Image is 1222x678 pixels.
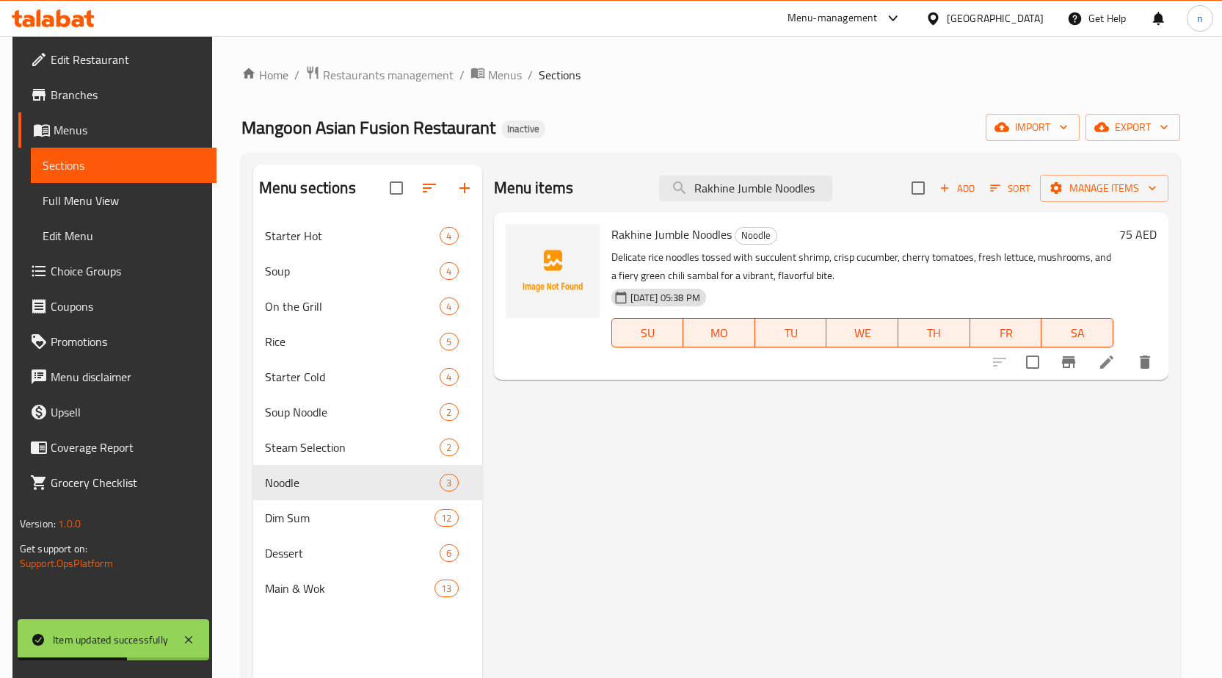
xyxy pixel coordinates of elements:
[435,511,457,525] span: 12
[18,112,217,148] a: Menus
[903,173,934,203] span: Select section
[265,333,440,350] div: Rice
[898,318,970,347] button: TH
[1197,10,1203,26] span: n
[54,121,205,139] span: Menus
[997,118,1068,137] span: import
[265,297,440,315] span: On the Grill
[618,322,678,344] span: SU
[265,262,440,280] span: Soup
[440,335,457,349] span: 5
[440,403,458,421] div: items
[1127,345,1163,380] button: delete
[51,297,205,315] span: Coupons
[440,547,457,560] span: 6
[440,297,458,315] div: items
[412,170,447,206] span: Sort sections
[265,544,440,562] span: Dessert
[51,403,205,421] span: Upsell
[934,177,981,200] button: Add
[51,51,205,68] span: Edit Restaurant
[440,300,457,314] span: 4
[1085,114,1180,141] button: export
[501,123,545,135] span: Inactive
[788,10,878,27] div: Menu-management
[51,333,205,350] span: Promotions
[20,539,87,558] span: Get support on:
[990,180,1030,197] span: Sort
[440,544,458,562] div: items
[755,318,827,347] button: TU
[265,403,440,421] span: Soup Noodle
[1051,345,1086,380] button: Branch-specific-item
[31,148,217,183] a: Sections
[761,322,821,344] span: TU
[18,324,217,359] a: Promotions
[241,66,288,84] a: Home
[253,289,482,324] div: On the Grill4
[1047,322,1108,344] span: SA
[689,322,749,344] span: MO
[506,224,600,318] img: Rakhine Jumble Noodles
[488,66,522,84] span: Menus
[904,322,964,344] span: TH
[683,318,755,347] button: MO
[18,430,217,465] a: Coverage Report
[826,318,898,347] button: WE
[470,65,522,84] a: Menus
[528,66,533,84] li: /
[265,439,440,456] span: Steam Selection
[976,322,1036,344] span: FR
[440,333,458,350] div: items
[241,111,495,144] span: Mangoon Asian Fusion Restaurant
[253,212,482,612] nav: Menu sections
[253,218,482,253] div: Starter Hot4
[43,227,205,245] span: Edit Menu
[459,66,465,84] li: /
[440,476,457,490] span: 3
[265,580,435,597] span: Main & Wok
[20,554,113,573] a: Support.OpsPlatform
[981,177,1040,200] span: Sort items
[253,571,482,606] div: Main & Wok13
[611,318,684,347] button: SU
[447,170,482,206] button: Add section
[832,322,892,344] span: WE
[51,368,205,386] span: Menu disclaimer
[381,173,412,203] span: Select all sections
[986,177,1034,200] button: Sort
[1098,353,1116,371] a: Edit menu item
[440,262,458,280] div: items
[625,291,706,305] span: [DATE] 05:38 PM
[735,227,777,244] span: Noodle
[53,632,168,648] div: Item updated successfully
[1052,179,1157,198] span: Manage items
[294,66,299,84] li: /
[31,183,217,218] a: Full Menu View
[18,465,217,500] a: Grocery Checklist
[259,177,356,199] h2: Menu sections
[265,368,440,386] span: Starter Cold
[265,474,440,491] div: Noodle
[18,289,217,324] a: Coupons
[1119,224,1157,245] h6: 75 AED
[253,324,482,359] div: Rice5
[253,394,482,430] div: Soup Noodle2
[611,248,1114,285] p: Delicate rice noodles tossed with succulent shrimp, crisp cucumber, cherry tomatoes, fresh lettuc...
[440,264,457,278] span: 4
[440,370,457,384] span: 4
[18,253,217,289] a: Choice Groups
[18,394,217,430] a: Upsell
[947,10,1044,26] div: [GEOGRAPHIC_DATA]
[241,65,1180,84] nav: breadcrumb
[986,114,1080,141] button: import
[440,474,458,491] div: items
[253,359,482,394] div: Starter Cold4
[440,405,457,419] span: 2
[265,509,435,527] span: Dim Sum
[434,509,458,527] div: items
